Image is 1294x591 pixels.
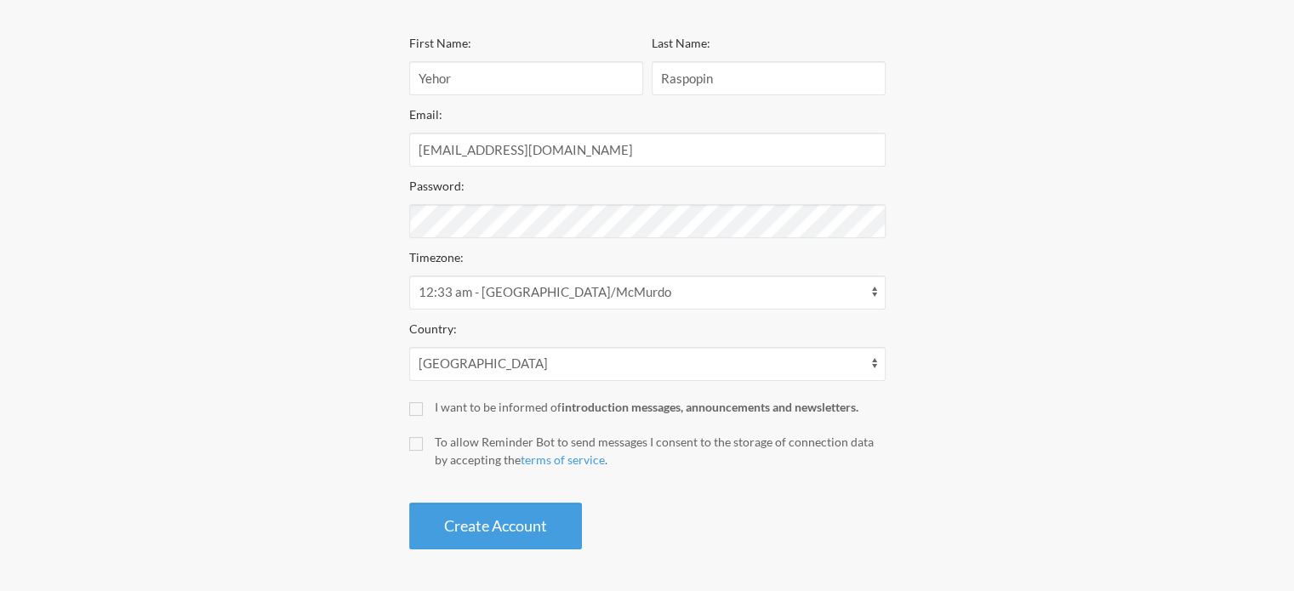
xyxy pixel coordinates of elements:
[409,179,465,193] label: Password:
[435,398,886,416] div: I want to be informed of
[409,321,457,336] label: Country:
[435,433,886,469] div: To allow Reminder Bot to send messages I consent to the storage of connection data by accepting t...
[409,107,442,122] label: Email:
[521,452,605,467] a: terms of service
[652,36,710,50] label: Last Name:
[409,402,423,416] input: I want to be informed ofintroduction messages, announcements and newsletters.
[409,250,464,264] label: Timezone:
[409,503,582,549] button: Create Account
[409,437,423,451] input: To allow Reminder Bot to send messages I consent to the storage of connection data by accepting t...
[409,36,471,50] label: First Name:
[561,400,858,414] strong: introduction messages, announcements and newsletters.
